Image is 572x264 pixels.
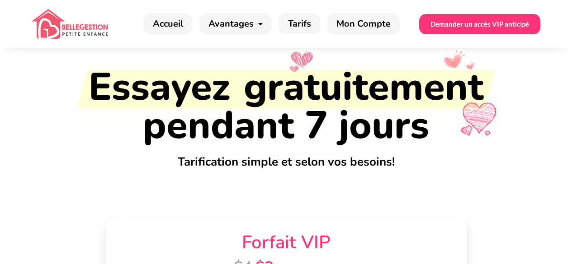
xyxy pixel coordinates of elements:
[83,154,490,170] h3: Tarification simple et selon vos besoins!
[144,14,192,34] a: Accueil
[444,50,465,68] img: dlf.pt-heart-doodle-png-5181269
[291,51,313,68] img: bellegestion_coeur
[279,14,320,34] a: Tarifs
[430,21,529,28] span: Demander un accès VIP anticipé
[242,229,331,256] div: Forfait VIP
[237,68,490,107] span: gratuitement
[19,68,553,145] h1: pendant 7 jours
[466,61,475,69] img: dlf.pt-heart-doodle-png-5181269
[460,102,496,136] img: ClipartKey_97736
[327,14,400,34] a: Mon Compte
[419,14,540,34] a: Demander un accès VIP anticipé
[290,65,299,72] img: bellegestion_coeur
[82,68,237,107] span: Essayez
[199,14,272,34] a: Avantages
